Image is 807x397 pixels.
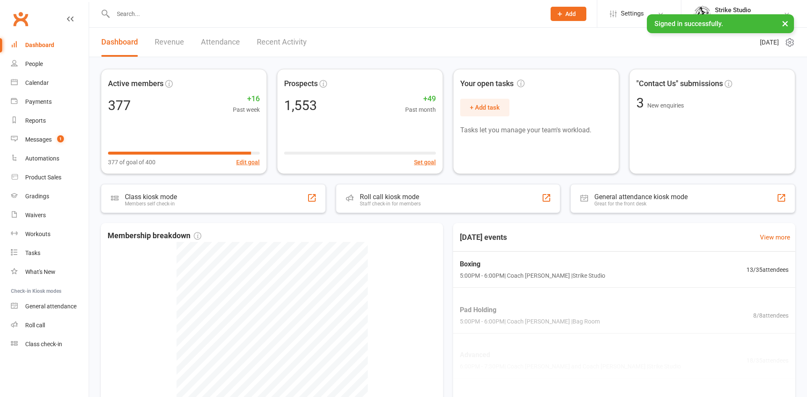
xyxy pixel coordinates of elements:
[25,341,62,347] div: Class check-in
[636,95,647,111] span: 3
[565,11,576,17] span: Add
[647,102,684,109] span: New enquiries
[11,92,89,111] a: Payments
[551,7,586,21] button: Add
[453,230,514,245] h3: [DATE] events
[125,193,177,201] div: Class kiosk mode
[753,311,789,320] span: 8 / 8 attendees
[25,155,59,162] div: Automations
[25,193,49,200] div: Gradings
[284,78,318,90] span: Prospects
[201,28,240,57] a: Attendance
[11,335,89,354] a: Class kiosk mode
[25,303,76,310] div: General attendance
[746,356,789,365] span: 18 / 35 attendees
[654,20,723,28] span: Signed in successfully.
[621,4,644,23] span: Settings
[594,193,688,201] div: General attendance kiosk mode
[25,42,54,48] div: Dashboard
[11,244,89,263] a: Tasks
[25,98,52,105] div: Payments
[108,78,164,90] span: Active members
[25,174,61,181] div: Product Sales
[460,362,681,371] span: 6:00PM - 7:30PM | Coach [PERSON_NAME] and Coach [PERSON_NAME] | Strike Studio
[25,212,46,218] div: Waivers
[715,6,751,14] div: Strike Studio
[11,297,89,316] a: General attendance kiosk mode
[236,158,260,167] button: Edit goal
[111,8,540,20] input: Search...
[414,158,436,167] button: Set goal
[746,265,789,274] span: 13 / 35 attendees
[25,60,43,67] div: People
[11,111,89,130] a: Reports
[11,130,89,149] a: Messages 1
[155,28,184,57] a: Revenue
[11,187,89,206] a: Gradings
[233,93,260,105] span: +16
[284,99,317,112] div: 1,553
[233,105,260,114] span: Past week
[25,268,55,275] div: What's New
[101,28,138,57] a: Dashboard
[460,99,509,116] button: + Add task
[460,350,681,360] span: Advanced
[25,136,52,143] div: Messages
[715,14,751,21] div: Strike Studio
[405,93,436,105] span: +49
[11,55,89,74] a: People
[360,201,421,207] div: Staff check-in for members
[11,36,89,55] a: Dashboard
[25,117,46,124] div: Reports
[460,259,605,270] span: Boxing
[11,168,89,187] a: Product Sales
[760,37,779,47] span: [DATE]
[11,74,89,92] a: Calendar
[405,105,436,114] span: Past month
[460,305,600,315] span: Pad Holding
[11,149,89,168] a: Automations
[11,263,89,281] a: What's New
[11,316,89,335] a: Roll call
[25,322,45,329] div: Roll call
[778,14,793,32] button: ×
[594,201,688,207] div: Great for the front desk
[25,250,40,256] div: Tasks
[11,206,89,225] a: Waivers
[10,8,31,29] a: Clubworx
[760,232,790,242] a: View more
[694,5,711,22] img: thumb_image1723780799.png
[460,125,612,136] p: Tasks let you manage your team's workload.
[108,230,201,242] span: Membership breakdown
[460,317,600,326] span: 5:00PM - 6:00PM | Coach [PERSON_NAME] | Bag Room
[257,28,307,57] a: Recent Activity
[108,99,131,112] div: 377
[108,158,156,167] span: 377 of goal of 400
[25,79,49,86] div: Calendar
[360,193,421,201] div: Roll call kiosk mode
[460,78,525,90] span: Your open tasks
[636,78,723,90] span: "Contact Us" submissions
[125,201,177,207] div: Members self check-in
[460,271,605,281] span: 5:00PM - 6:00PM | Coach [PERSON_NAME] | Strike Studio
[25,231,50,237] div: Workouts
[11,225,89,244] a: Workouts
[57,135,64,142] span: 1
